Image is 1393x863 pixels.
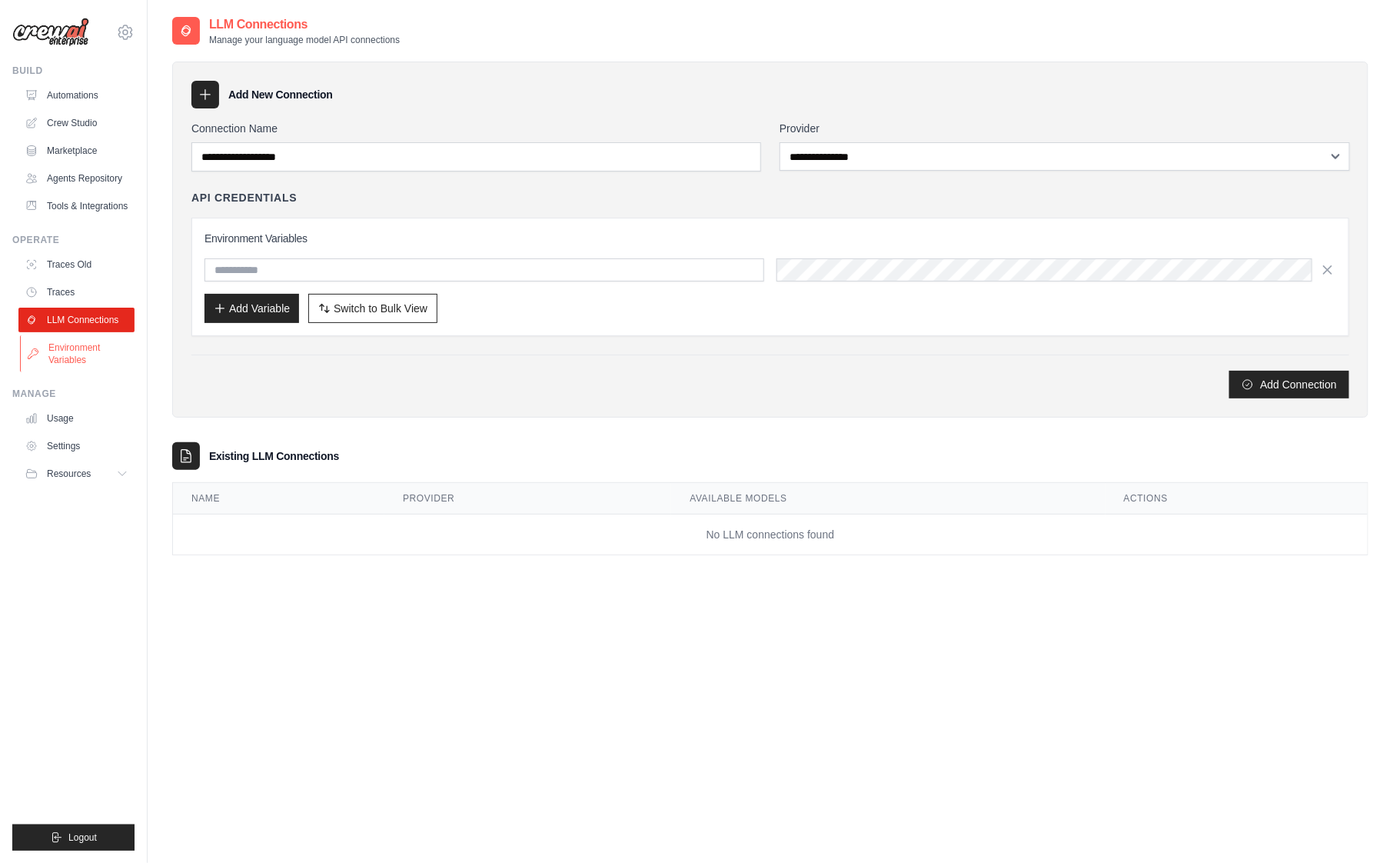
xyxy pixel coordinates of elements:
[12,65,135,77] div: Build
[12,234,135,246] div: Operate
[47,468,91,480] span: Resources
[780,121,1349,136] label: Provider
[1229,371,1349,398] button: Add Connection
[1105,483,1368,515] th: Actions
[228,87,333,102] h3: Add New Connection
[12,825,135,851] button: Logout
[18,83,135,108] a: Automations
[18,280,135,305] a: Traces
[18,252,135,277] a: Traces Old
[191,121,761,136] label: Connection Name
[12,388,135,400] div: Manage
[18,166,135,191] a: Agents Repository
[209,448,339,464] h3: Existing LLM Connections
[204,294,299,323] button: Add Variable
[191,190,297,205] h4: API Credentials
[671,483,1105,515] th: Available Models
[18,308,135,332] a: LLM Connections
[18,138,135,163] a: Marketplace
[209,15,400,34] h2: LLM Connections
[173,483,384,515] th: Name
[308,294,437,323] button: Switch to Bulk View
[384,483,671,515] th: Provider
[18,111,135,135] a: Crew Studio
[12,18,89,47] img: Logo
[173,515,1368,555] td: No LLM connections found
[204,231,1336,246] h3: Environment Variables
[18,461,135,486] button: Resources
[209,34,400,46] p: Manage your language model API connections
[20,335,136,372] a: Environment Variables
[334,301,427,316] span: Switch to Bulk View
[68,831,97,844] span: Logout
[18,194,135,218] a: Tools & Integrations
[18,406,135,431] a: Usage
[18,434,135,458] a: Settings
